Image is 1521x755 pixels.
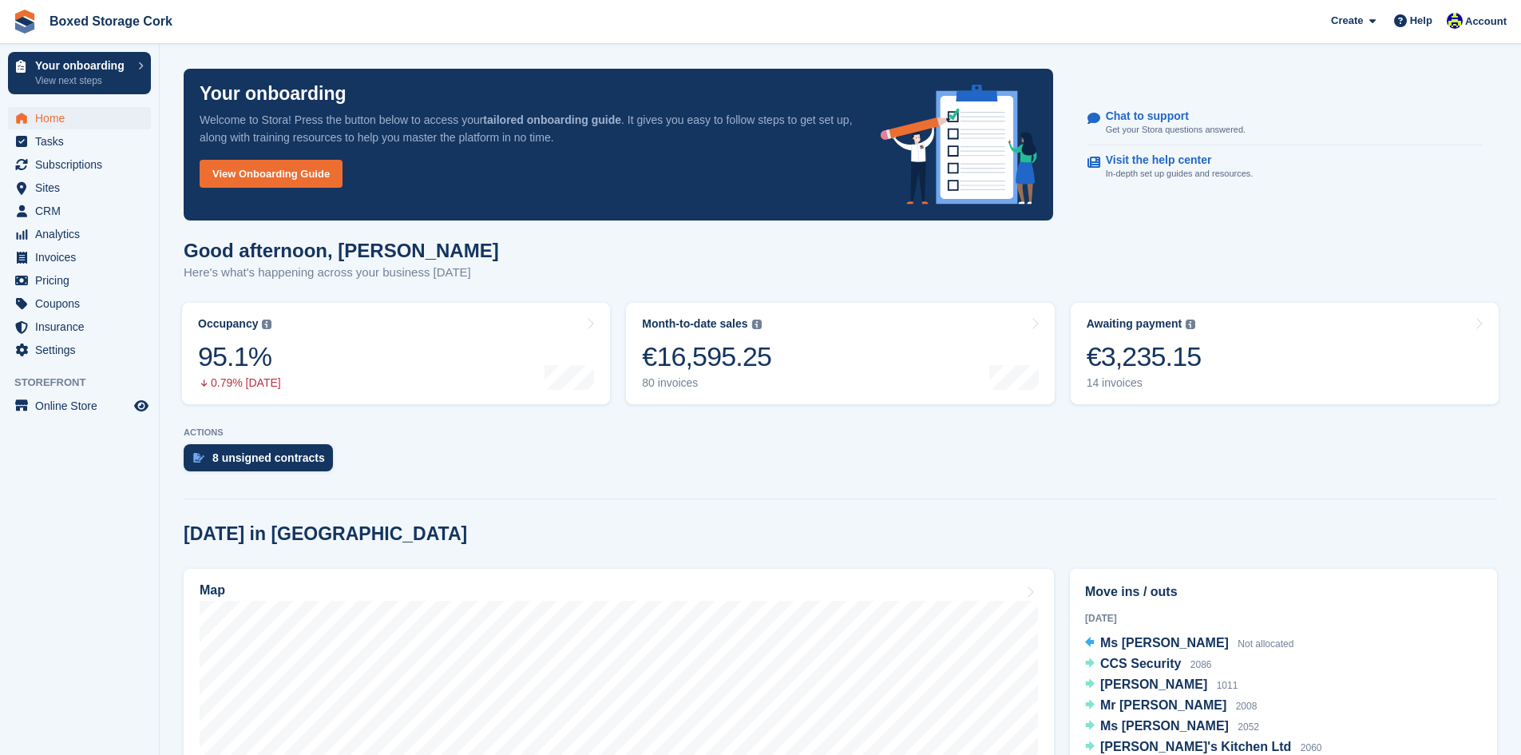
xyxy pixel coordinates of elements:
div: 95.1% [198,340,281,373]
p: Your onboarding [35,60,130,71]
span: Analytics [35,223,131,245]
span: Online Store [35,395,131,417]
a: Boxed Storage Cork [43,8,179,34]
img: icon-info-grey-7440780725fd019a000dd9b08b2336e03edf1995a4989e88bcd33f0948082b44.svg [752,320,762,329]
span: CCS Security [1100,657,1181,670]
a: menu [8,339,151,361]
a: menu [8,292,151,315]
a: menu [8,177,151,199]
a: View Onboarding Guide [200,160,343,188]
img: icon-info-grey-7440780725fd019a000dd9b08b2336e03edf1995a4989e88bcd33f0948082b44.svg [262,320,271,329]
div: 8 unsigned contracts [212,451,325,464]
span: 2008 [1236,701,1258,712]
a: CCS Security 2086 [1085,654,1212,675]
p: ACTIONS [184,427,1497,438]
a: menu [8,153,151,176]
div: Occupancy [198,317,258,331]
span: Storefront [14,375,159,391]
span: 2052 [1238,721,1259,733]
span: 2086 [1190,659,1212,670]
img: icon-info-grey-7440780725fd019a000dd9b08b2336e03edf1995a4989e88bcd33f0948082b44.svg [1186,320,1195,329]
a: Your onboarding View next steps [8,52,151,94]
span: [PERSON_NAME]'s Kitchen Ltd [1100,740,1291,753]
div: 80 invoices [642,376,771,390]
span: Tasks [35,130,131,153]
a: menu [8,130,151,153]
a: menu [8,395,151,417]
a: Mr [PERSON_NAME] 2008 [1085,696,1257,717]
div: €3,235.15 [1087,340,1202,373]
span: Invoices [35,246,131,268]
a: menu [8,269,151,292]
a: Visit the help center In-depth set up guides and resources. [1087,145,1482,189]
a: menu [8,223,151,245]
p: Your onboarding [200,85,347,103]
p: Here's what's happening across your business [DATE] [184,264,499,282]
a: Ms [PERSON_NAME] 2052 [1085,717,1259,737]
p: Chat to support [1106,109,1233,123]
h2: Move ins / outs [1085,582,1482,602]
a: [PERSON_NAME] 1011 [1085,675,1238,696]
a: Ms [PERSON_NAME] Not allocated [1085,634,1293,654]
span: Subscriptions [35,153,131,176]
h2: Map [200,583,225,598]
img: contract_signature_icon-13c848040528278c33f63329250d36e43548de30e8caae1d1a13099fd9432cc5.svg [193,453,204,463]
p: In-depth set up guides and resources. [1106,167,1254,181]
img: stora-icon-8386f47178a22dfd0bd8f6a31ec36ba5ce8667c1dd55bd0f319d3a0aa187defe.svg [13,10,37,34]
span: Insurance [35,316,131,338]
div: Awaiting payment [1087,317,1182,331]
a: 8 unsigned contracts [184,444,341,479]
span: Home [35,107,131,129]
a: Chat to support Get your Stora questions answered. [1087,101,1482,145]
p: View next steps [35,74,130,88]
a: Occupancy 95.1% 0.79% [DATE] [182,303,610,404]
strong: tailored onboarding guide [483,113,621,126]
a: Month-to-date sales €16,595.25 80 invoices [626,303,1054,404]
a: menu [8,107,151,129]
h1: Good afternoon, [PERSON_NAME] [184,240,499,261]
span: Settings [35,339,131,361]
span: Ms [PERSON_NAME] [1100,636,1229,650]
span: Ms [PERSON_NAME] [1100,719,1229,733]
div: 0.79% [DATE] [198,376,281,390]
span: Account [1465,14,1507,30]
span: Mr [PERSON_NAME] [1100,698,1226,712]
p: Visit the help center [1106,153,1241,167]
img: Vincent [1447,13,1463,29]
div: 14 invoices [1087,376,1202,390]
span: Pricing [35,269,131,292]
img: onboarding-info-6c161a55d2c0e0a8cae90662b2fe09162a5109e8cc188191df67fb4f79e88e88.svg [881,85,1037,205]
span: Help [1410,13,1432,29]
h2: [DATE] in [GEOGRAPHIC_DATA] [184,523,467,545]
div: Month-to-date sales [642,317,747,331]
span: Not allocated [1238,638,1293,650]
span: [PERSON_NAME] [1100,678,1207,691]
span: 1011 [1217,680,1238,691]
p: Get your Stora questions answered. [1106,123,1246,137]
div: €16,595.25 [642,340,771,373]
a: Awaiting payment €3,235.15 14 invoices [1071,303,1499,404]
span: CRM [35,200,131,222]
span: 2060 [1301,742,1322,753]
p: Welcome to Stora! Press the button below to access your . It gives you easy to follow steps to ge... [200,111,855,146]
span: Sites [35,177,131,199]
a: menu [8,200,151,222]
div: [DATE] [1085,611,1482,626]
a: menu [8,246,151,268]
span: Create [1331,13,1363,29]
span: Coupons [35,292,131,315]
a: menu [8,316,151,338]
a: Preview store [132,396,151,415]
